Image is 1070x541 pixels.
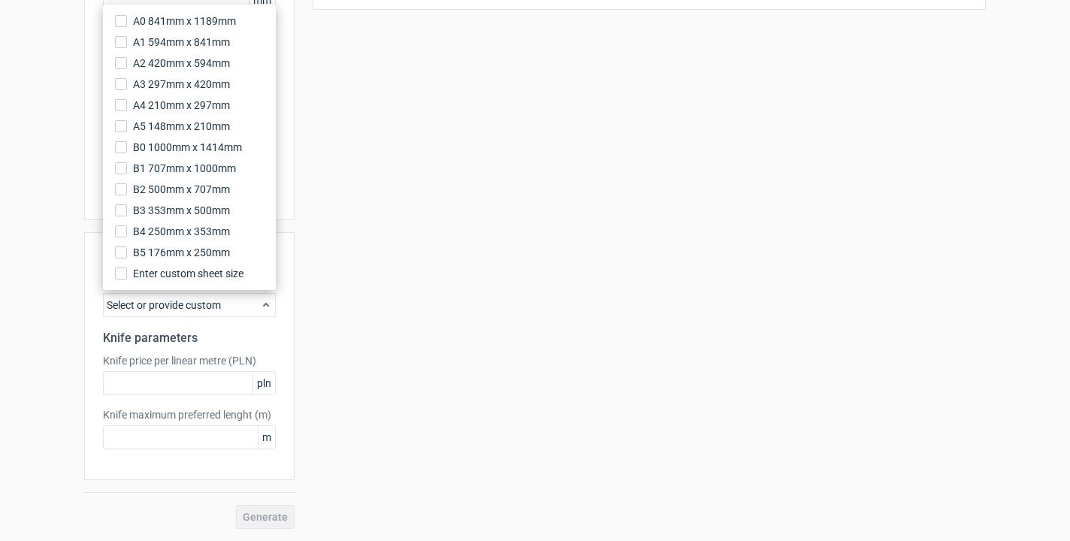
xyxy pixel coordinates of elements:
span: A0 841mm x 1189mm [133,14,236,29]
span: Enter custom sheet size [133,266,243,281]
span: B1 707mm x 1000mm [133,161,236,176]
span: B2 500mm x 707mm [133,182,230,197]
span: B4 250mm x 353mm [133,224,230,239]
span: B3 353mm x 500mm [133,203,230,218]
label: Knife price per linear metre (PLN) [103,353,276,368]
span: pln [252,372,275,394]
span: A5 148mm x 210mm [133,119,230,134]
span: A1 594mm x 841mm [133,35,230,50]
label: Knife maximum preferred lenght (m) [103,407,276,422]
div: Select or provide custom [103,293,276,317]
span: A3 297mm x 420mm [133,77,230,92]
span: m [258,426,275,449]
span: B5 176mm x 250mm [133,245,230,260]
span: A2 420mm x 594mm [133,56,230,71]
span: B0 1000mm x 1414mm [133,140,242,155]
span: A4 210mm x 297mm [133,98,230,113]
h2: Knife parameters [103,329,276,347]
